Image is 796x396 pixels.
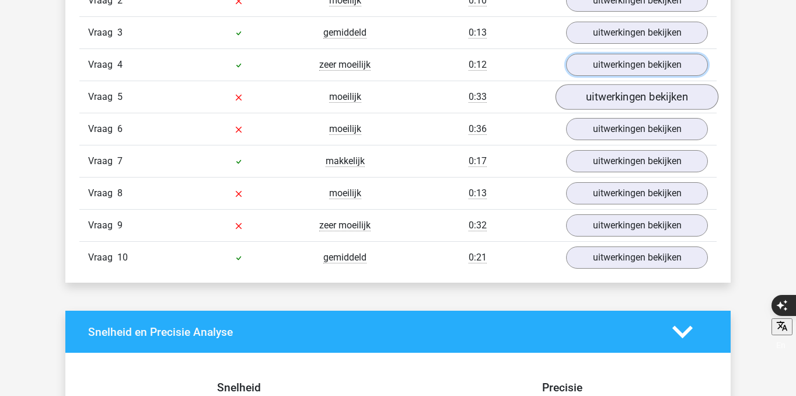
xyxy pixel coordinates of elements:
span: Vraag [88,90,117,104]
span: 0:13 [469,187,487,199]
span: Vraag [88,26,117,40]
span: zeer moeilijk [319,59,371,71]
span: 8 [117,187,123,199]
h4: Precisie [411,381,713,394]
span: zeer moeilijk [319,220,371,231]
span: Vraag [88,154,117,168]
span: 7 [117,155,123,166]
span: gemiddeld [323,27,366,39]
span: Vraag [88,218,117,232]
span: 0:21 [469,252,487,263]
h4: Snelheid en Precisie Analyse [88,325,655,339]
span: Vraag [88,58,117,72]
span: 5 [117,91,123,102]
span: Vraag [88,186,117,200]
span: 3 [117,27,123,38]
span: 4 [117,59,123,70]
span: 0:12 [469,59,487,71]
span: 0:33 [469,91,487,103]
a: uitwerkingen bekijken [566,246,708,269]
span: Vraag [88,122,117,136]
span: 0:17 [469,155,487,167]
span: 6 [117,123,123,134]
span: makkelijk [326,155,365,167]
a: uitwerkingen bekijken [566,22,708,44]
a: uitwerkingen bekijken [556,84,718,110]
span: gemiddeld [323,252,366,263]
span: moeilijk [329,123,361,135]
a: uitwerkingen bekijken [566,54,708,76]
a: uitwerkingen bekijken [566,182,708,204]
span: Vraag [88,251,117,265]
span: 0:13 [469,27,487,39]
a: uitwerkingen bekijken [566,150,708,172]
a: uitwerkingen bekijken [566,118,708,140]
a: uitwerkingen bekijken [566,214,708,237]
span: moeilijk [329,91,361,103]
h4: Snelheid [88,381,389,394]
span: 0:32 [469,220,487,231]
span: 10 [117,252,128,263]
span: moeilijk [329,187,361,199]
span: 0:36 [469,123,487,135]
span: 9 [117,220,123,231]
